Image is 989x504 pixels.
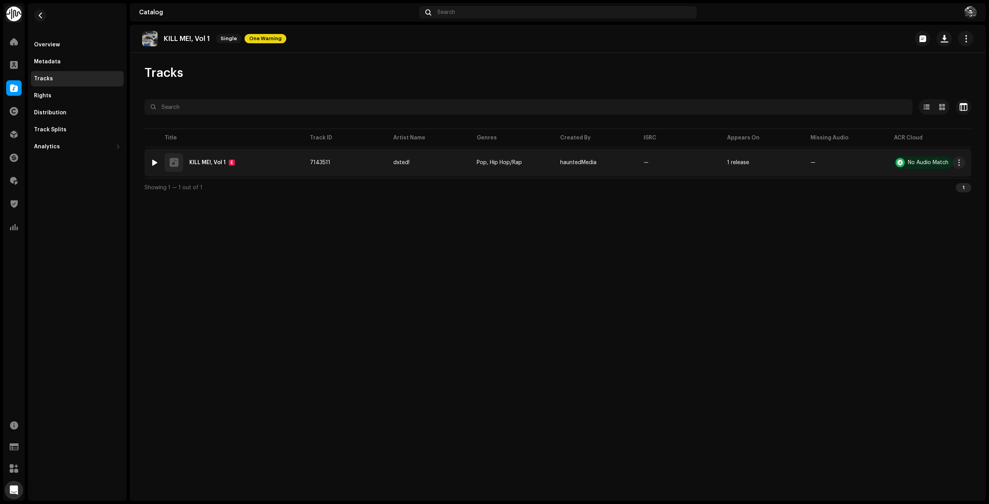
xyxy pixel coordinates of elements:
[31,37,124,53] re-m-nav-item: Overview
[6,6,22,22] img: 0f74c21f-6d1c-4dbc-9196-dbddad53419e
[310,160,330,165] span: 7143511
[31,71,124,87] re-m-nav-item: Tracks
[245,34,286,43] span: One Warning
[229,160,235,166] div: E
[644,160,649,165] div: —
[144,99,913,115] input: Search
[31,54,124,70] re-m-nav-item: Metadata
[560,160,596,165] span: hauntedMedia
[34,144,60,150] div: Analytics
[34,42,60,48] div: Overview
[31,105,124,120] re-m-nav-item: Distribution
[31,139,124,154] re-m-nav-dropdown: Analytics
[216,34,241,43] span: Single
[964,6,977,19] img: 8f0a1b11-7d8f-4593-a589-2eb09cc2b231
[34,76,53,82] div: Tracks
[34,127,66,133] div: Track Splits
[727,160,749,165] div: 1 release
[908,160,948,165] div: No Audio Match
[727,160,798,165] span: 1 release
[139,9,416,15] div: Catalog
[142,31,158,46] img: b72d7df6-99cd-4fab-957c-1d02f07a94e8
[34,110,66,116] div: Distribution
[34,59,61,65] div: Metadata
[34,93,51,99] div: Rights
[393,160,464,165] span: dxted!
[477,160,522,165] span: Pop, Hip Hop/Rap
[5,481,23,499] div: Open Intercom Messenger
[393,160,410,165] div: dxted!
[164,35,210,43] p: KILL ME!, Vol 1
[189,160,226,165] div: KILL ME!, Vol 1
[144,65,183,81] span: Tracks
[811,160,882,165] re-a-table-badge: —
[956,183,971,192] div: 1
[31,122,124,137] re-m-nav-item: Track Splits
[437,9,455,15] span: Search
[144,185,202,190] span: Showing 1 — 1 out of 1
[31,88,124,104] re-m-nav-item: Rights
